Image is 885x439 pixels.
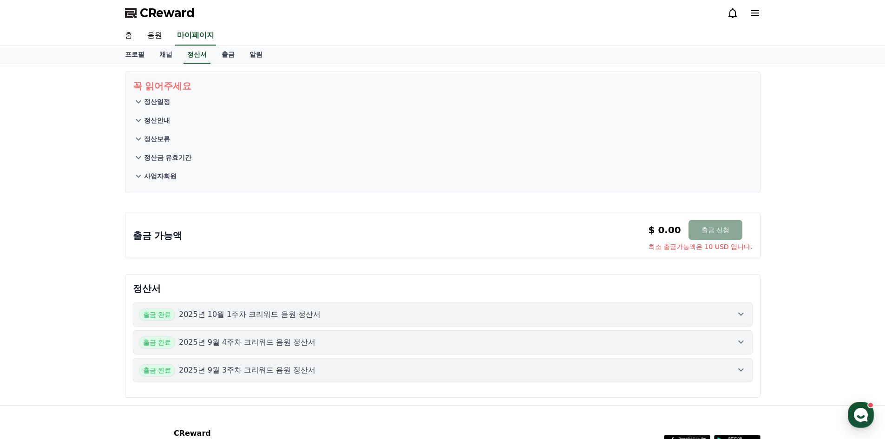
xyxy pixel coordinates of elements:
a: 채널 [152,46,180,64]
p: 2025년 9월 3주차 크리워드 음원 정산서 [179,365,316,376]
span: 출금 완료 [139,364,175,376]
p: $ 0.00 [649,223,681,236]
button: 사업자회원 [133,167,753,185]
a: 홈 [118,26,140,46]
p: 사업자회원 [144,171,177,181]
p: 2025년 10월 1주차 크리워드 음원 정산서 [179,309,321,320]
p: 2025년 9월 4주차 크리워드 음원 정산서 [179,337,316,348]
a: 정산서 [184,46,210,64]
span: 출금 완료 [139,308,175,321]
p: 꼭 읽어주세요 [133,79,753,92]
a: 프로필 [118,46,152,64]
a: CReward [125,6,195,20]
span: 출금 완료 [139,336,175,348]
p: 정산보류 [144,134,170,144]
p: 정산안내 [144,116,170,125]
p: CReward [174,428,287,439]
p: 정산서 [133,282,753,295]
button: 출금 신청 [688,220,742,240]
button: 출금 완료 2025년 10월 1주차 크리워드 음원 정산서 [133,302,753,327]
a: 마이페이지 [175,26,216,46]
button: 정산안내 [133,111,753,130]
a: 음원 [140,26,170,46]
span: 최소 출금가능액은 10 USD 입니다. [649,242,753,251]
button: 출금 완료 2025년 9월 4주차 크리워드 음원 정산서 [133,330,753,354]
button: 정산일정 [133,92,753,111]
p: 출금 가능액 [133,229,183,242]
button: 정산보류 [133,130,753,148]
a: 출금 [214,46,242,64]
span: CReward [140,6,195,20]
button: 출금 완료 2025년 9월 3주차 크리워드 음원 정산서 [133,358,753,382]
p: 정산일정 [144,97,170,106]
p: 정산금 유효기간 [144,153,192,162]
button: 정산금 유효기간 [133,148,753,167]
a: 알림 [242,46,270,64]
